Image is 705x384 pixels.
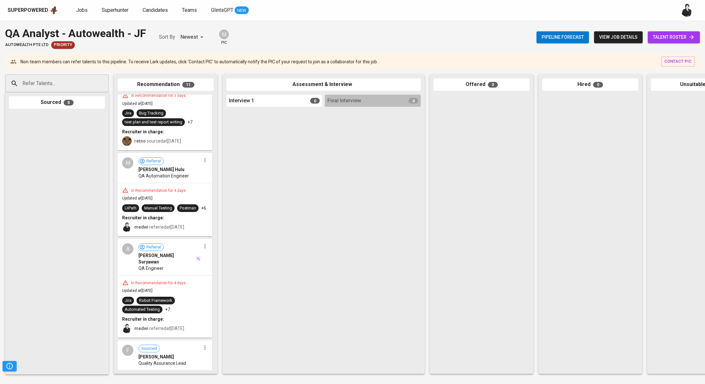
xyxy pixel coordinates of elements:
[64,100,74,106] span: 0
[488,82,498,88] span: 0
[664,58,692,65] span: contact pic
[218,29,230,45] div: pic
[138,166,184,173] span: [PERSON_NAME] Hulu
[122,243,133,255] div: A
[76,6,89,14] a: Jobs
[122,345,133,356] div: F
[165,306,170,313] p: +7
[143,6,169,14] a: Candidates
[138,354,174,360] span: [PERSON_NAME]
[134,224,148,230] b: medwi
[122,196,153,200] span: Updated at [DATE]
[187,119,192,125] p: +7
[118,78,214,91] div: Recommendation
[122,136,132,146] img: ec6c0910-f960-4a00-a8f8-c5744e41279e.jpg
[599,33,638,41] span: view job details
[122,288,153,293] span: Updated at [DATE]
[129,280,188,286] div: In Recommendation for 4 days
[180,205,196,211] div: Postman
[5,26,146,41] div: QA Analyst - Autowealth - JF
[139,298,172,304] div: Robot Framework
[51,42,75,48] span: Priority
[144,205,172,211] div: Manual Testing
[50,5,58,15] img: app logo
[537,31,589,43] button: Pipeline forecast
[3,361,17,371] button: Pipeline Triggers
[409,98,418,104] span: 0
[138,252,195,265] span: [PERSON_NAME] Suryawan
[51,41,75,49] div: New Job received from Demand Team, Client Priority
[180,33,198,41] p: Newest
[8,5,58,15] a: Superpoweredapp logo
[144,158,163,164] span: Referral
[310,98,320,104] span: 0
[102,7,129,13] span: Superhunter
[122,317,164,322] b: Recruiter in charge:
[125,119,182,125] div: test plan and test report writing
[122,101,153,106] span: Updated at [DATE]
[218,29,230,40] div: M
[182,82,194,88] span: 11
[434,78,529,91] div: Offered
[122,129,164,134] b: Recruiter in charge:
[661,57,695,67] button: contact pic
[138,173,189,179] span: QA Automation Engineer
[201,205,206,211] p: +6
[129,93,188,98] div: In Recommendation for 3 days
[125,307,160,313] div: Automated Testing
[105,83,106,84] button: Open
[134,326,184,331] span: referred at [DATE]
[542,33,584,41] span: Pipeline forecast
[226,78,421,91] div: Assessment & Interview
[681,4,693,17] img: medwi@glints.com
[138,265,164,271] span: QA Engineer
[20,59,378,65] p: Non-team members can refer talents to this pipeline. To receive Lark updates, click 'Contact PIC'...
[122,324,132,333] img: medwi@glints.com
[122,215,164,220] b: Recruiter in charge:
[159,33,175,41] p: Sort By
[134,326,148,331] b: medwi
[125,205,137,211] div: UiPath
[134,224,184,230] span: referred at [DATE]
[122,157,133,168] div: M
[125,298,131,304] div: Jira
[8,7,48,14] div: Superpowered
[211,6,249,14] a: GlintsGPT NEW
[138,360,186,366] span: Quality Assurance Lead
[144,244,163,250] span: Referral
[143,7,168,13] span: Candidates
[139,346,160,352] span: Sourced
[211,7,233,13] span: GlintsGPT
[653,33,695,41] span: talent roster
[5,42,49,48] span: AUTOWEALTH PTE LTD
[593,82,603,88] span: 0
[648,31,700,43] a: talent roster
[180,31,206,43] div: Newest
[139,110,163,116] div: Bug Tracking
[134,138,181,144] span: sourced at [DATE]
[129,188,188,193] div: In Recommendation for 4 days
[134,138,146,144] b: retno
[9,96,105,109] div: Sourced
[594,31,643,43] button: view job details
[76,7,88,13] span: Jobs
[235,7,249,14] span: NEW
[196,256,201,261] img: magic_wand.svg
[125,110,131,116] div: Jira
[102,6,130,14] a: Superhunter
[182,7,197,13] span: Teams
[542,78,638,91] div: Hired
[229,97,254,105] span: Interview 1
[327,97,361,105] span: Final Interview
[122,222,132,232] img: medwi@glints.com
[182,6,198,14] a: Teams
